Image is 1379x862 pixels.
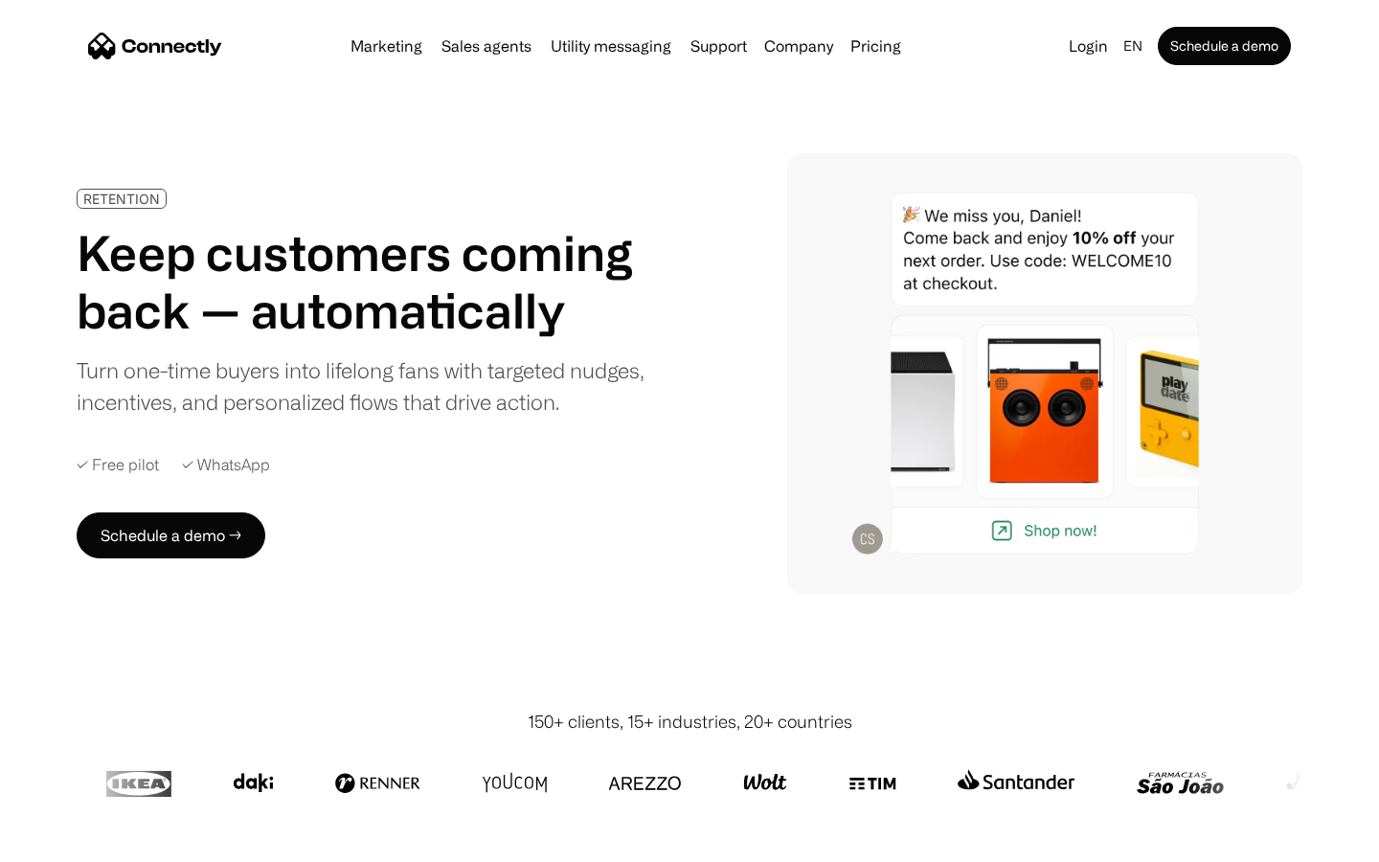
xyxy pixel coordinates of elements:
[88,32,222,60] a: home
[83,192,160,206] div: RETENTION
[764,33,833,59] div: Company
[19,827,115,855] aside: Language selected: English
[1061,33,1116,59] a: Login
[1116,33,1154,59] div: en
[77,456,159,474] div: ✓ Free pilot
[77,512,265,558] a: Schedule a demo →
[38,828,115,855] ul: Language list
[543,38,679,54] a: Utility messaging
[1123,33,1142,59] div: en
[77,224,659,339] h1: Keep customers coming back — automatically
[758,33,839,59] div: Company
[434,38,539,54] a: Sales agents
[77,354,659,418] div: Turn one-time buyers into lifelong fans with targeted nudges, incentives, and personalized flows ...
[528,709,852,735] div: 150+ clients, 15+ industries, 20+ countries
[843,38,909,54] a: Pricing
[343,38,430,54] a: Marketing
[1158,27,1291,65] a: Schedule a demo
[182,456,270,474] div: ✓ WhatsApp
[683,38,755,54] a: Support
